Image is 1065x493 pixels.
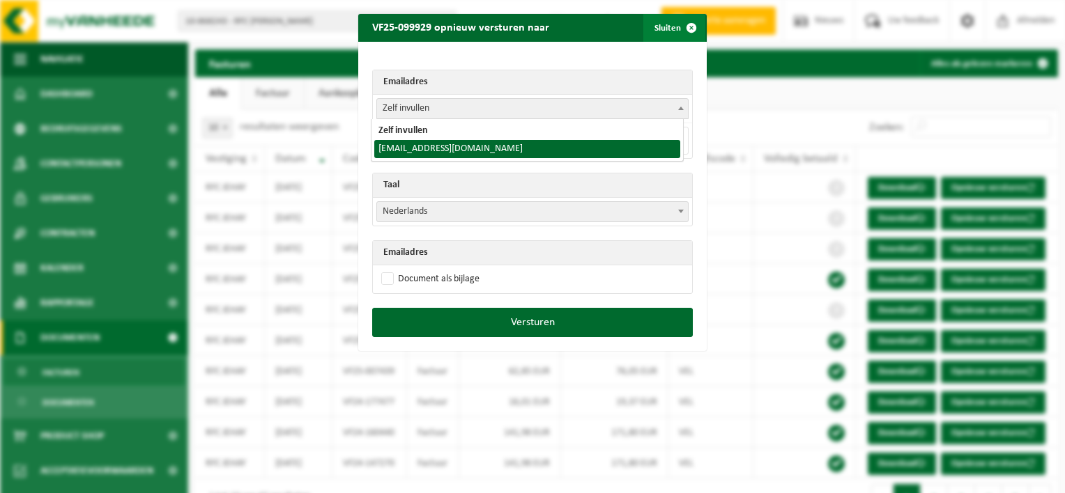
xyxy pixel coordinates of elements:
span: Nederlands [377,202,688,221]
span: Zelf invullen [377,99,688,118]
li: Zelf invullen [374,122,680,140]
li: [EMAIL_ADDRESS][DOMAIN_NAME] [374,140,680,158]
span: Zelf invullen [376,98,689,119]
button: Versturen [372,308,693,337]
h2: VF25-099929 opnieuw versturen naar [358,14,563,40]
th: Taal [373,173,692,198]
span: Nederlands [376,201,689,222]
th: Emailadres [373,70,692,95]
label: Document als bijlage [378,269,480,290]
button: Sluiten [643,14,705,42]
th: Emailadres [373,241,692,265]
